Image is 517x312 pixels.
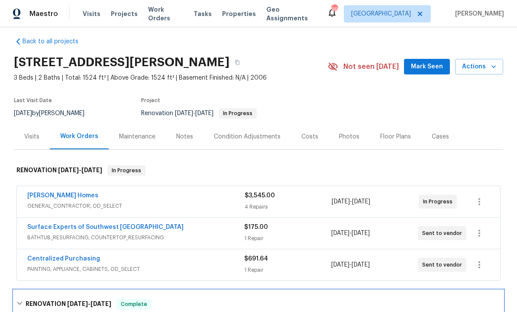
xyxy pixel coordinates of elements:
[81,167,102,173] span: [DATE]
[244,224,268,230] span: $175.00
[422,261,465,269] span: Sent to vendor
[26,299,111,309] h6: RENOVATION
[244,256,268,262] span: $691.64
[60,132,98,141] div: Work Orders
[58,167,79,173] span: [DATE]
[455,59,503,75] button: Actions
[195,110,213,116] span: [DATE]
[331,262,349,268] span: [DATE]
[352,230,370,236] span: [DATE]
[331,230,349,236] span: [DATE]
[119,132,155,141] div: Maintenance
[332,199,350,205] span: [DATE]
[14,110,32,116] span: [DATE]
[244,266,331,274] div: 1 Repair
[108,166,145,175] span: In Progress
[141,110,257,116] span: Renovation
[339,132,359,141] div: Photos
[175,110,193,116] span: [DATE]
[148,5,183,23] span: Work Orders
[244,234,331,243] div: 1 Repair
[117,300,151,309] span: Complete
[331,261,370,269] span: -
[14,74,328,82] span: 3 Beds | 2 Baths | Total: 1524 ft² | Above Grade: 1524 ft² | Basement Finished: N/A | 2006
[352,199,370,205] span: [DATE]
[27,202,245,210] span: GENERAL_CONTRACTOR, OD_SELECT
[352,262,370,268] span: [DATE]
[175,110,213,116] span: -
[404,59,450,75] button: Mark Seen
[423,197,456,206] span: In Progress
[67,301,111,307] span: -
[16,165,102,176] h6: RENOVATION
[245,193,275,199] span: $3,545.00
[432,132,449,141] div: Cases
[266,5,317,23] span: Geo Assignments
[220,111,256,116] span: In Progress
[83,10,100,18] span: Visits
[27,193,98,199] a: [PERSON_NAME] Homes
[222,10,256,18] span: Properties
[67,301,88,307] span: [DATE]
[343,62,399,71] span: Not seen [DATE]
[141,98,160,103] span: Project
[411,61,443,72] span: Mark Seen
[422,229,465,238] span: Sent to vendor
[27,256,100,262] a: Centralized Purchasing
[14,37,97,46] a: Back to all projects
[27,233,244,242] span: BATHTUB_RESURFACING, COUNTERTOP_RESURFACING
[214,132,281,141] div: Condition Adjustments
[462,61,496,72] span: Actions
[27,265,244,273] span: PAINTING, APPLIANCE, CABINETS, OD_SELECT
[380,132,411,141] div: Floor Plans
[58,167,102,173] span: -
[24,132,39,141] div: Visits
[301,132,318,141] div: Costs
[14,58,229,67] h2: [STREET_ADDRESS][PERSON_NAME]
[14,108,95,119] div: by [PERSON_NAME]
[14,157,503,184] div: RENOVATION [DATE]-[DATE]In Progress
[245,203,332,211] div: 4 Repairs
[14,98,52,103] span: Last Visit Date
[351,10,411,18] span: [GEOGRAPHIC_DATA]
[111,10,138,18] span: Projects
[27,224,184,230] a: Surface Experts of Southwest [GEOGRAPHIC_DATA]
[452,10,504,18] span: [PERSON_NAME]
[90,301,111,307] span: [DATE]
[331,5,337,14] div: 99
[229,55,245,70] button: Copy Address
[194,11,212,17] span: Tasks
[332,197,370,206] span: -
[331,229,370,238] span: -
[176,132,193,141] div: Notes
[29,10,58,18] span: Maestro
